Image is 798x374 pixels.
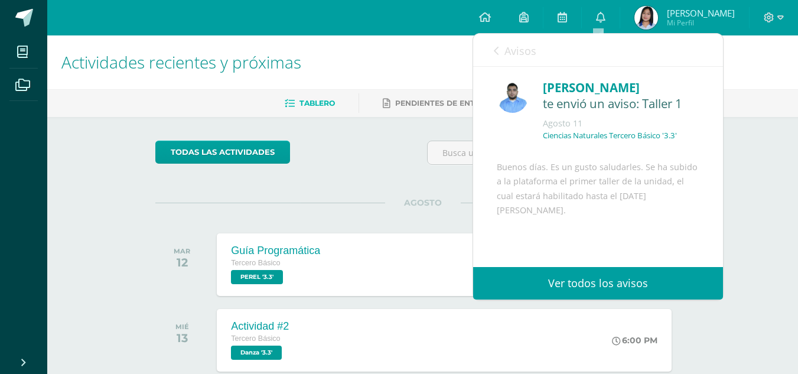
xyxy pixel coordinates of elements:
[667,18,735,28] span: Mi Perfil
[383,94,496,113] a: Pendientes de entrega
[504,44,536,58] span: Avisos
[395,99,496,108] span: Pendientes de entrega
[385,197,461,208] span: AGOSTO
[543,118,699,129] div: Agosto 11
[231,259,280,267] span: Tercero Básico
[61,51,301,73] span: Actividades recientes y próximas
[497,82,528,113] img: 54ea75c2c4af8710d6093b43030d56ea.png
[285,94,335,113] a: Tablero
[634,6,658,30] img: 3c33bddb93e278117959b867f761317d.png
[231,245,320,257] div: Guía Programática
[621,43,643,56] span: 2284
[231,270,283,284] span: PEREL '3.3'
[667,7,735,19] span: [PERSON_NAME]
[543,79,699,97] div: [PERSON_NAME]
[231,334,280,343] span: Tercero Básico
[231,346,282,360] span: Danza '3.3'
[299,99,335,108] span: Tablero
[612,335,657,346] div: 6:00 PM
[175,323,189,331] div: MIÉ
[155,141,290,164] a: todas las Actividades
[543,97,699,112] div: te envió un aviso: Taller 1
[497,160,699,305] div: Buenos días. Es un gusto saludarles. Se ha subido a la plataforma el primer taller de la unidad, ...
[543,131,677,141] p: Ciencias Naturales Tercero Básico '3.3'
[231,320,289,333] div: Actividad #2
[174,247,190,255] div: MAR
[473,267,723,300] a: Ver todos los avisos
[174,255,190,269] div: 12
[621,43,702,56] span: avisos sin leer
[175,331,189,345] div: 13
[428,141,689,164] input: Busca una actividad próxima aquí...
